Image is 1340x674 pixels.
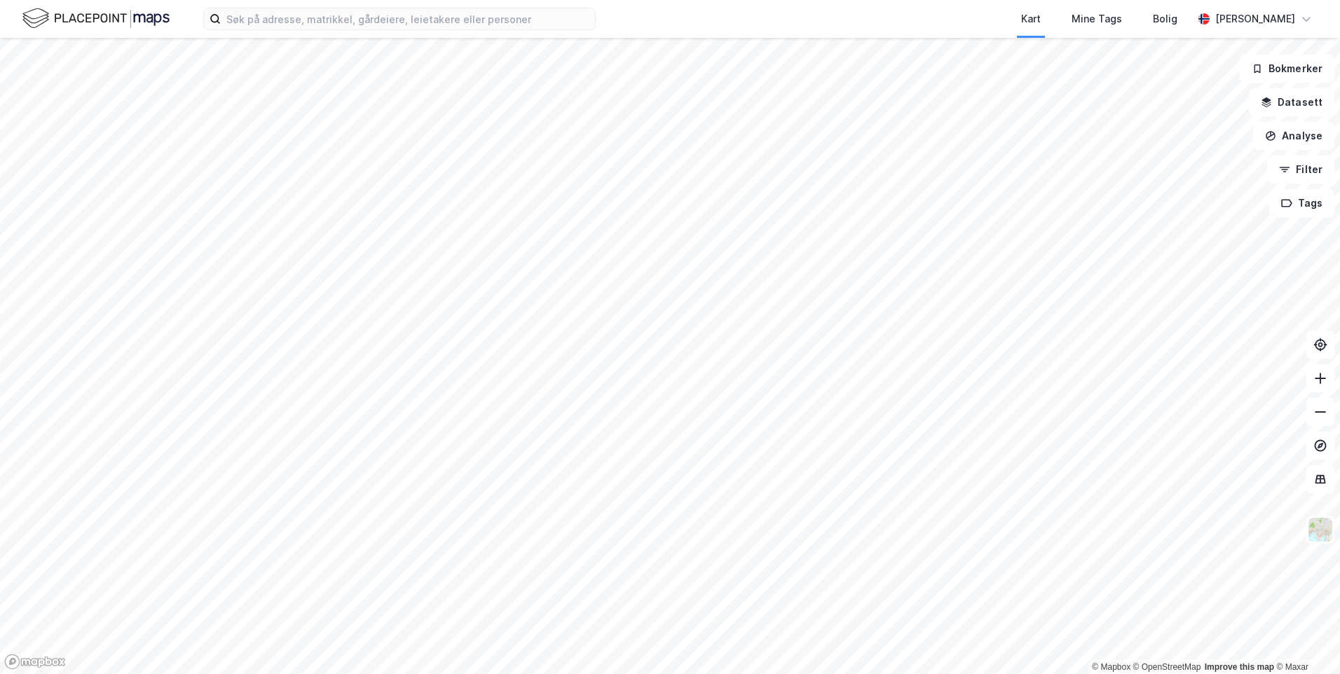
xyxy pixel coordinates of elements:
[1153,11,1177,27] div: Bolig
[1072,11,1122,27] div: Mine Tags
[1215,11,1295,27] div: [PERSON_NAME]
[1269,189,1334,217] button: Tags
[22,6,170,31] img: logo.f888ab2527a4732fd821a326f86c7f29.svg
[1021,11,1041,27] div: Kart
[4,654,66,670] a: Mapbox homepage
[1267,156,1334,184] button: Filter
[1253,122,1334,150] button: Analyse
[221,8,595,29] input: Søk på adresse, matrikkel, gårdeiere, leietakere eller personer
[1092,662,1130,672] a: Mapbox
[1205,662,1274,672] a: Improve this map
[1307,516,1334,543] img: Z
[1133,662,1201,672] a: OpenStreetMap
[1270,607,1340,674] div: Kontrollprogram for chat
[1240,55,1334,83] button: Bokmerker
[1249,88,1334,116] button: Datasett
[1270,607,1340,674] iframe: Chat Widget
